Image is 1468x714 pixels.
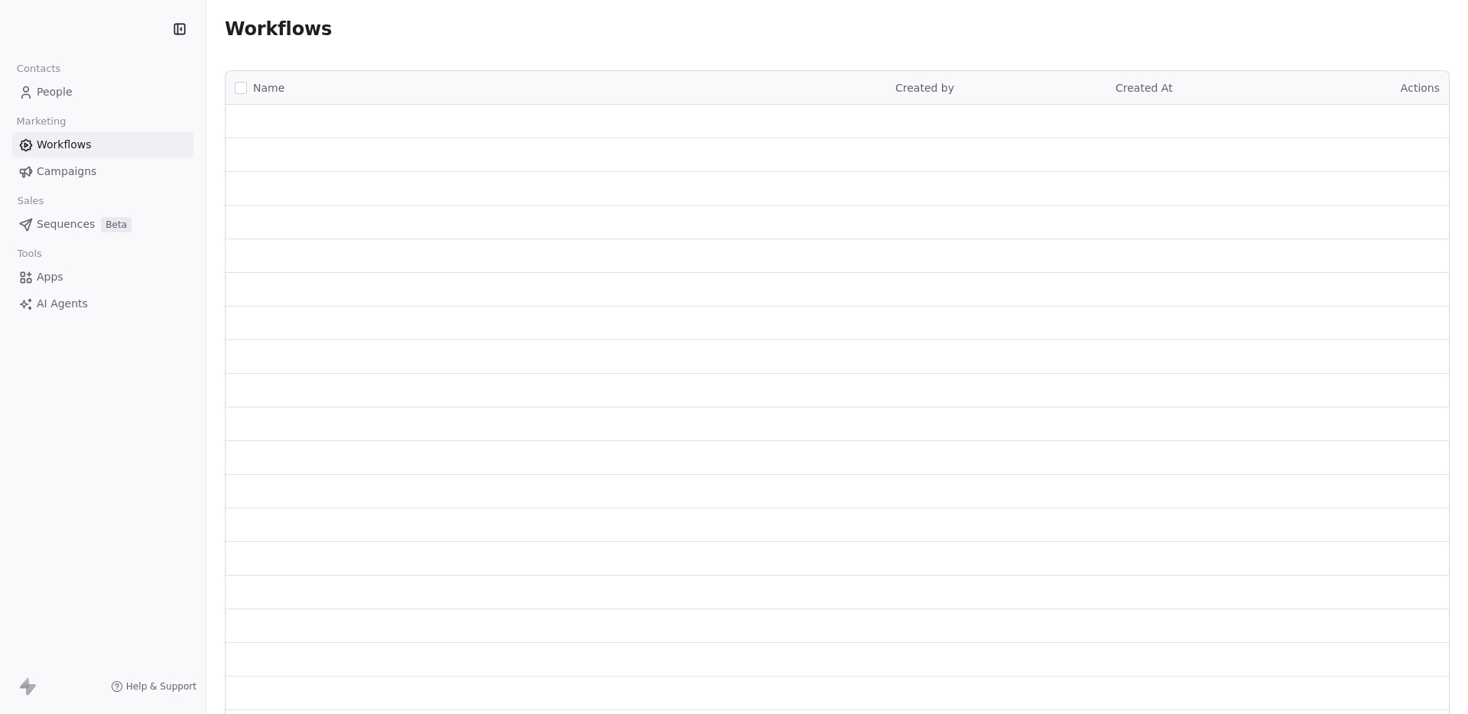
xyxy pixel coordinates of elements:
span: Name [253,80,284,96]
span: Workflows [225,18,332,40]
span: Campaigns [37,164,96,180]
span: Sequences [37,216,95,232]
span: Help & Support [126,680,196,693]
span: Contacts [10,57,67,80]
a: Workflows [12,132,193,157]
a: Apps [12,265,193,290]
span: Actions [1401,82,1440,94]
a: Campaigns [12,159,193,184]
span: Created At [1116,82,1173,94]
span: AI Agents [37,296,88,312]
span: Marketing [10,110,73,133]
span: Sales [11,190,50,213]
a: Help & Support [111,680,196,693]
span: People [37,84,73,100]
span: Created by [895,82,954,94]
span: Apps [37,269,63,285]
a: AI Agents [12,291,193,316]
span: Tools [11,242,48,265]
span: Workflows [37,137,92,153]
a: SequencesBeta [12,212,193,237]
span: Beta [101,217,132,232]
a: People [12,80,193,105]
